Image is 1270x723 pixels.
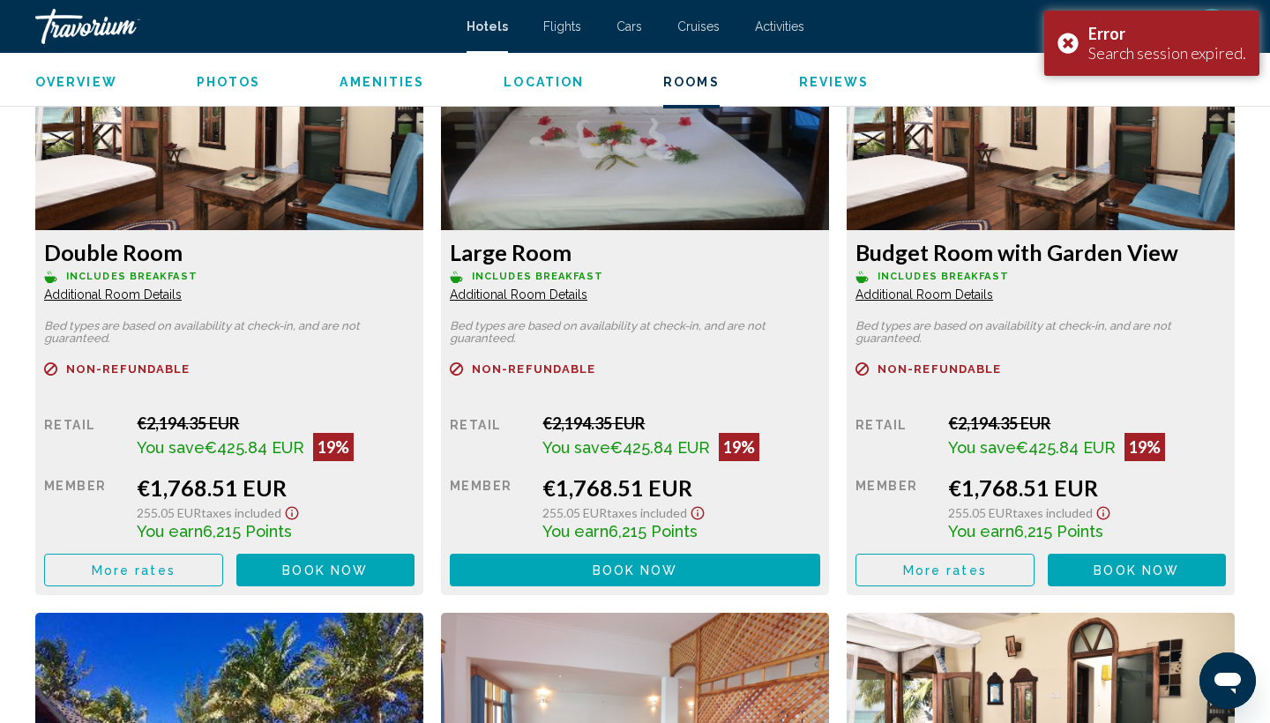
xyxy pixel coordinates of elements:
span: 6,215 Points [1014,522,1103,540]
span: €425.84 EUR [205,438,304,457]
div: Member [450,474,529,540]
div: 19% [1124,433,1165,461]
span: 6,215 Points [609,522,698,540]
div: 19% [313,433,354,461]
span: Photos [197,75,261,89]
span: You save [137,438,205,457]
img: 46ca0857-d95e-4e83-811f-b94f552693a4.jpeg [847,10,1235,230]
span: You earn [948,522,1014,540]
span: You save [542,438,610,457]
span: You save [948,438,1016,457]
div: €1,768.51 EUR [542,474,820,501]
span: Non-refundable [878,363,1001,375]
iframe: Bouton de lancement de la fenêtre de messagerie [1199,652,1256,709]
div: €1,768.51 EUR [137,474,415,501]
a: Activities [755,19,804,34]
button: User Menu [1189,8,1235,45]
div: Member [44,474,123,540]
a: Hotels [467,19,508,34]
span: €425.84 EUR [1016,438,1116,457]
span: Includes Breakfast [66,271,198,282]
span: Non-refundable [66,363,190,375]
button: Book now [450,554,820,586]
span: Amenities [340,75,424,89]
button: Show Taxes and Fees disclaimer [281,501,303,521]
button: Location [504,74,584,90]
span: Additional Room Details [44,287,182,302]
span: Additional Room Details [450,287,587,302]
span: Taxes included [201,505,281,520]
div: €2,194.35 EUR [542,414,820,433]
span: Book now [593,563,678,578]
span: Taxes included [1012,505,1093,520]
img: 9b45f6bc-27f0-4b39-8857-dd4cef088d39.jpeg [441,10,829,230]
span: Book now [282,563,368,578]
span: Additional Room Details [855,287,993,302]
span: More rates [903,563,987,578]
span: More rates [92,563,176,578]
span: Location [504,75,584,89]
button: More rates [855,554,1035,586]
span: Taxes included [607,505,687,520]
img: 46ca0857-d95e-4e83-811f-b94f552693a4.jpeg [35,10,423,230]
div: Retail [450,414,529,461]
button: Rooms [663,74,720,90]
span: Rooms [663,75,720,89]
p: Bed types are based on availability at check-in, and are not guaranteed. [450,320,820,345]
button: More rates [44,554,223,586]
span: You earn [137,522,203,540]
button: Photos [197,74,261,90]
h3: Budget Room with Garden View [855,239,1226,265]
p: Bed types are based on availability at check-in, and are not guaranteed. [855,320,1226,345]
button: Overview [35,74,117,90]
span: Includes Breakfast [878,271,1009,282]
span: You earn [542,522,609,540]
span: 255.05 EUR [948,505,1012,520]
div: Error [1088,24,1246,43]
span: Overview [35,75,117,89]
button: Book now [1048,554,1227,586]
h3: Large Room [450,239,820,265]
button: Show Taxes and Fees disclaimer [1093,501,1114,521]
span: 255.05 EUR [137,505,201,520]
span: Includes Breakfast [472,271,603,282]
div: €2,194.35 EUR [137,414,415,433]
div: Retail [44,414,123,461]
div: Member [855,474,935,540]
button: Book now [236,554,415,586]
span: €425.84 EUR [610,438,710,457]
button: Amenities [340,74,424,90]
a: Travorium [35,9,449,44]
div: €1,768.51 EUR [948,474,1226,501]
button: Reviews [799,74,870,90]
button: Show Taxes and Fees disclaimer [687,501,708,521]
span: 6,215 Points [203,522,292,540]
span: 255.05 EUR [542,505,607,520]
div: Search session expired. [1088,43,1246,63]
p: Bed types are based on availability at check-in, and are not guaranteed. [44,320,415,345]
div: €2,194.35 EUR [948,414,1226,433]
a: Flights [543,19,581,34]
span: Non-refundable [472,363,595,375]
span: Book now [1094,563,1179,578]
h3: Double Room [44,239,415,265]
div: Retail [855,414,935,461]
span: Reviews [799,75,870,89]
div: 19% [719,433,759,461]
a: Cruises [677,19,720,34]
a: Cars [616,19,642,34]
